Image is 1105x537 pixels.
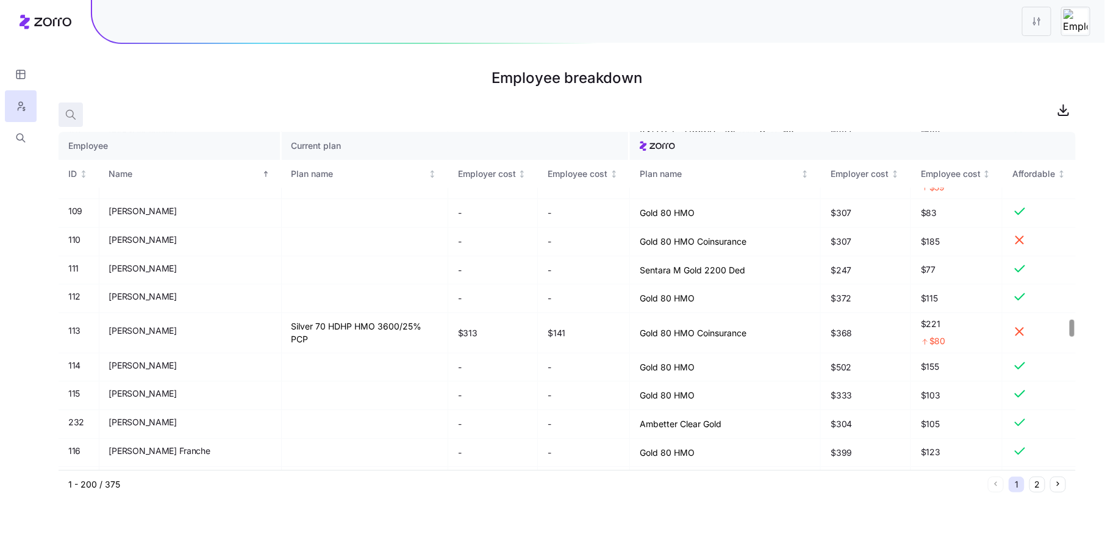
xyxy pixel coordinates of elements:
span: $155 [921,361,993,373]
div: Employee cost [921,167,981,181]
div: Sorted ascending [262,170,270,178]
td: Gold 80 HMO [630,353,821,382]
div: Not sorted [518,170,526,178]
span: $399 [831,447,852,459]
div: Not sorted [982,170,991,178]
span: - [458,292,462,305]
span: [PERSON_NAME] [109,359,177,372]
span: - [548,361,551,373]
td: Gold 80 HMO [630,381,821,410]
span: $123 [921,446,993,458]
span: $368 [831,327,852,339]
span: $105 [921,418,993,430]
button: Previous page [988,477,1004,492]
span: 114 [68,359,80,372]
td: Gold 80 HMO Coinsurance [630,228,821,256]
span: 109 [68,205,82,217]
span: [PERSON_NAME] [109,387,177,400]
div: Not sorted [428,170,437,178]
span: - [548,207,551,219]
span: $103 [921,389,993,402]
td: Silver 70 HDHP HMO 3600/25% PCP [282,313,448,353]
button: 2 [1029,477,1045,492]
td: Sentara M Gold 2200 Ded [630,256,821,285]
td: Gold 80 HMO Coinsurance [630,313,821,353]
span: - [458,236,462,248]
th: Plan nameNot sorted [630,160,821,188]
span: - [548,264,551,276]
span: [PERSON_NAME] Franche [109,445,210,457]
th: Plan nameNot sorted [282,160,448,188]
span: - [548,447,551,459]
span: $77 [921,264,993,276]
div: Plan name [291,167,426,181]
span: - [458,389,462,402]
th: Employer costNot sorted [821,160,911,188]
span: - [458,264,462,276]
span: - [548,418,551,430]
div: Affordable [1012,167,1055,181]
span: 113 [68,325,80,337]
td: Gold 80 HMO [630,199,821,228]
span: $304 [831,418,852,430]
span: 115 [68,387,80,400]
h1: Employee breakdown [59,63,1076,93]
span: - [458,207,462,219]
span: - [458,361,462,373]
span: [PERSON_NAME] [109,234,177,246]
td: Gold 80 HMO [630,284,821,313]
span: 112 [68,290,80,303]
span: [PERSON_NAME] [109,262,177,275]
div: Not sorted [801,170,809,178]
span: [PERSON_NAME] [109,205,177,217]
div: Employee cost [548,167,607,181]
span: $185 [921,236,993,248]
span: 116 [68,445,80,457]
div: ID [68,167,77,181]
span: $141 [548,327,565,339]
span: - [548,292,551,305]
span: 110 [68,234,80,246]
span: $333 [831,389,852,402]
th: Employee [59,132,282,160]
div: Not sorted [1057,170,1066,178]
img: Employer logo [1064,9,1088,34]
span: $115 [921,292,993,305]
td: Ambetter Secure Care 5 [282,467,448,507]
div: Not sorted [610,170,618,178]
div: Employer cost [831,167,889,181]
span: [PERSON_NAME] [109,416,177,428]
th: NameSorted ascending [99,160,282,188]
span: $83 [921,207,993,219]
th: Employer costNot sorted [448,160,538,188]
div: Name [109,167,260,181]
span: $502 [831,361,851,373]
span: $221 [921,318,993,330]
td: Ambetter Clear Gold [630,410,821,439]
button: 1 [1009,477,1025,492]
div: Not sorted [79,170,88,178]
span: - [458,447,462,459]
span: $247 [831,264,851,276]
span: 111 [68,262,79,275]
th: Employee costNot sorted [538,160,630,188]
button: Next page [1050,477,1066,492]
span: - [548,389,551,402]
span: - [458,418,462,430]
th: AffordableNot sorted [1003,160,1076,188]
span: $307 [831,236,851,248]
th: Current plan [282,132,630,160]
span: $307 [831,207,851,219]
th: IDNot sorted [59,160,99,188]
span: $313 [458,327,477,339]
td: Ambetter Clear Gold [630,467,821,507]
span: $372 [831,292,851,305]
span: [PERSON_NAME] [109,325,177,337]
th: Employee costNot sorted [911,160,1003,188]
div: 1 - 200 / 375 [68,478,983,491]
span: - [548,236,551,248]
span: [PERSON_NAME] [109,290,177,303]
span: $80 [929,335,945,347]
div: Not sorted [891,170,899,178]
td: Gold 80 HMO [630,439,821,467]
